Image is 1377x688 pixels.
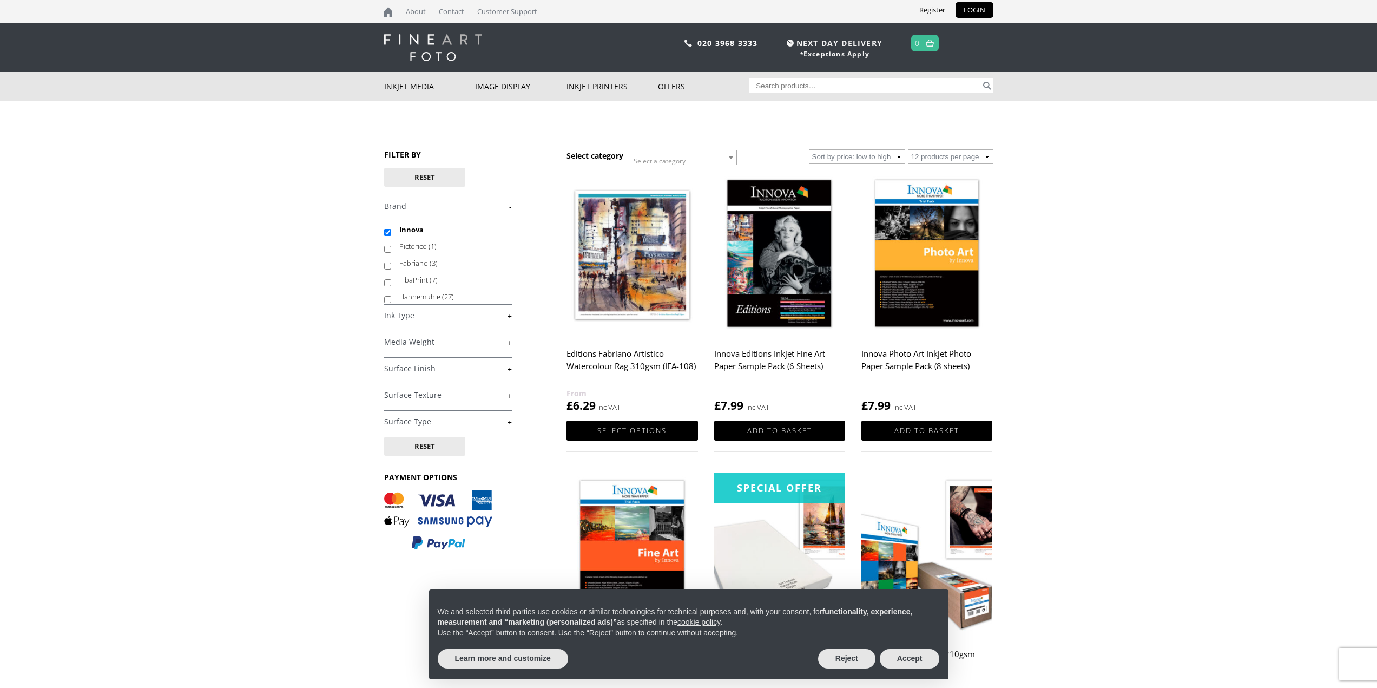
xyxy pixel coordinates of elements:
h3: PAYMENT OPTIONS [384,472,512,482]
h4: Surface Texture [384,384,512,405]
a: Inkjet Printers [566,72,658,101]
label: Fabriano [399,255,502,272]
a: Innova Editions Inkjet Fine Art Paper Sample Pack (6 Sheets) £7.99 inc VAT [714,173,845,414]
img: time.svg [787,40,794,47]
img: Editions Fabriano Artistico Watercolour Rag 310gsm (IFA-108) [566,173,697,337]
img: phone.svg [684,40,692,47]
h2: Editions Fabriano Artistico Watercolour Rag 310gsm (IFA-108) [566,344,697,387]
img: PAYMENT OPTIONS [384,490,492,551]
input: Search products… [749,78,981,93]
img: Innova Decor Smooth 210gsm (IFA-024) [861,473,992,637]
button: Learn more and customize [438,649,568,669]
img: *White Label* Soft Textured Natural White 190gsm (WFA-006) [714,473,845,637]
a: + [384,390,512,401]
h4: Surface Type [384,410,512,432]
button: Accept [880,649,940,669]
span: £ [566,398,573,413]
a: Image Display [475,72,566,101]
a: Editions Fabriano Artistico Watercolour Rag 310gsm (IFA-108) £6.29 [566,173,697,414]
a: 0 [915,35,920,51]
a: Add to basket: “Innova Photo Art Inkjet Photo Paper Sample Pack (8 sheets)” [861,421,992,441]
span: (7) [430,275,438,285]
bdi: 6.29 [566,398,596,413]
a: Select options for “Editions Fabriano Artistico Watercolour Rag 310gsm (IFA-108)” [566,421,697,441]
span: Select a category [634,156,686,166]
bdi: 7.99 [714,398,743,413]
h4: Brand [384,195,512,217]
h2: Innova Photo Art Inkjet Photo Paper Sample Pack (8 sheets) [861,344,992,387]
span: NEXT DAY DELIVERY [784,37,882,49]
a: Add to basket: “Innova Editions Inkjet Fine Art Paper Sample Pack (6 Sheets)” [714,421,845,441]
a: LOGIN [956,2,993,18]
a: cookie policy [677,618,720,626]
strong: inc VAT [746,401,769,414]
img: Innova Editions Inkjet Fine Art Paper Sample Pack (6 Sheets) [714,173,845,337]
span: (27) [442,292,454,302]
a: Inkjet Media [384,72,476,101]
p: We and selected third parties use cookies or similar technologies for technical purposes and, wit... [438,607,940,628]
img: basket.svg [926,40,934,47]
h3: Select category [566,150,623,161]
button: Reject [818,649,875,669]
div: Special Offer [714,473,845,503]
p: Use the “Accept” button to consent. Use the “Reject” button to continue without accepting. [438,628,940,639]
span: (3) [430,258,438,268]
span: (1) [429,241,437,251]
h2: Innova Editions Inkjet Fine Art Paper Sample Pack (6 Sheets) [714,344,845,387]
button: Search [981,78,993,93]
select: Shop order [809,149,905,164]
bdi: 7.99 [861,398,891,413]
img: Innova Photo Art Inkjet Photo Paper Sample Pack (8 sheets) [861,173,992,337]
a: + [384,311,512,321]
a: Exceptions Apply [803,49,869,58]
h4: Media Weight [384,331,512,352]
img: logo-white.svg [384,34,482,61]
button: Reset [384,168,465,187]
label: Innova [399,221,502,238]
strong: functionality, experience, measurement and “marketing (personalized ads)” [438,607,913,627]
label: FibaPrint [399,272,502,289]
a: Innova Photo Art Inkjet Photo Paper Sample Pack (8 sheets) £7.99 inc VAT [861,173,992,414]
div: Notice [420,581,957,688]
a: + [384,364,512,374]
span: £ [861,398,868,413]
a: Register [911,2,953,18]
strong: inc VAT [893,401,917,414]
a: - [384,201,512,212]
span: £ [714,398,721,413]
h4: Ink Type [384,304,512,326]
a: + [384,417,512,427]
label: Hahnemuhle [399,289,502,305]
h4: Surface Finish [384,357,512,379]
button: Reset [384,437,465,456]
h3: FILTER BY [384,149,512,160]
a: 020 3968 3333 [697,38,758,48]
label: Pictorico [399,238,502,255]
a: Offers [658,72,749,101]
a: + [384,337,512,348]
img: Innova Fine Art Paper Inkjet Sample Pack (11 Sheets) [566,473,697,637]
